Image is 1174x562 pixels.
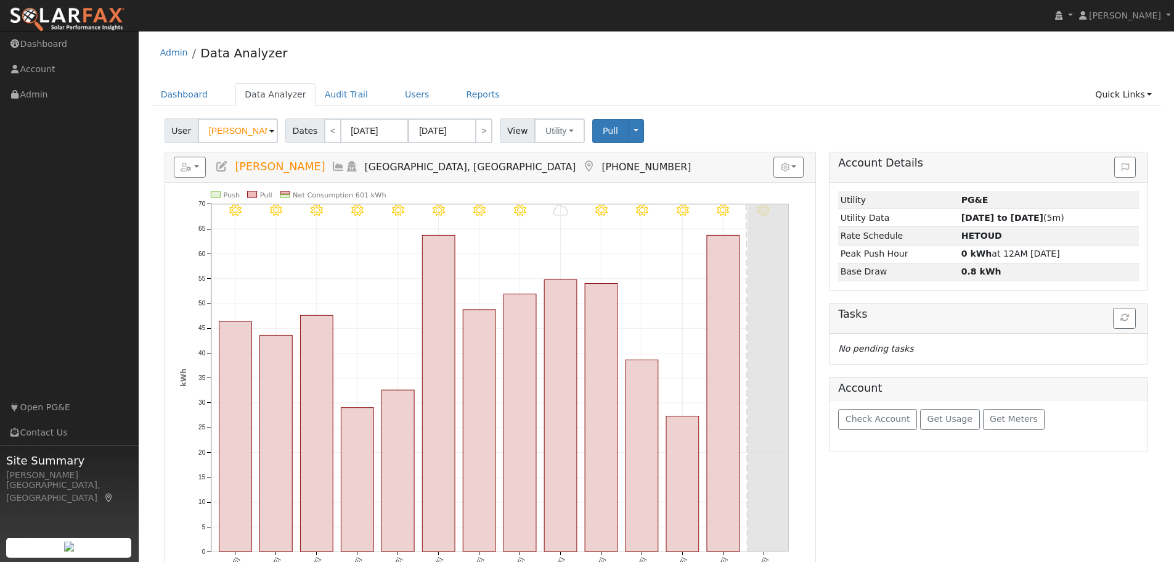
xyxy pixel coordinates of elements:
[473,204,486,217] i: 8/31 - Clear
[920,409,980,430] button: Get Usage
[707,236,740,552] rect: onclick=""
[215,160,229,173] a: Edit User (36575)
[396,83,439,106] a: Users
[381,390,414,552] rect: onclick=""
[961,213,1043,223] strong: [DATE] to [DATE]
[152,83,218,106] a: Dashboard
[365,161,576,173] span: [GEOGRAPHIC_DATA], [GEOGRAPHIC_DATA]
[198,275,206,282] text: 55
[202,548,205,555] text: 0
[838,344,913,353] i: No pending tasks
[601,161,691,173] span: [PHONE_NUMBER]
[179,368,188,387] text: kWh
[635,204,648,217] i: 9/04 - MostlyClear
[544,280,577,552] rect: onclick=""
[202,524,205,531] text: 5
[341,408,373,552] rect: onclick=""
[198,226,206,233] text: 65
[198,300,206,307] text: 50
[104,493,115,503] a: Map
[160,48,188,57] a: Admin
[198,399,206,406] text: 30
[422,236,455,552] rect: onclick=""
[838,308,1139,321] h5: Tasks
[961,195,989,205] strong: ID: 17244664, authorized: 09/02/25
[259,191,272,199] text: Pull
[457,83,509,106] a: Reports
[1089,10,1161,20] span: [PERSON_NAME]
[392,204,404,217] i: 8/29 - MostlyClear
[285,118,325,143] span: Dates
[666,416,699,552] rect: onclick=""
[6,452,132,469] span: Site Summary
[198,118,278,143] input: Select a User
[64,542,74,552] img: retrieve
[595,204,608,217] i: 9/03 - MostlyClear
[534,118,585,143] button: Utility
[9,7,125,33] img: SolarFax
[990,414,1038,424] span: Get Meters
[475,118,492,143] a: >
[198,350,206,357] text: 40
[198,474,206,481] text: 15
[846,414,910,424] span: Check Account
[585,284,618,552] rect: onclick=""
[165,118,198,143] span: User
[592,119,629,143] button: Pull
[235,160,325,173] span: [PERSON_NAME]
[351,204,364,217] i: 8/28 - MostlyClear
[838,157,1139,170] h5: Account Details
[838,263,959,281] td: Base Draw
[626,360,658,552] rect: onclick=""
[198,374,206,381] text: 35
[229,204,242,217] i: 8/25 - MostlyClear
[270,204,282,217] i: 8/26 - MostlyClear
[582,160,595,173] a: Map
[198,499,206,506] text: 10
[553,204,568,217] i: 9/02 - Cloudy
[223,191,240,199] text: Push
[676,204,688,217] i: 9/05 - MostlyClear
[235,83,316,106] a: Data Analyzer
[6,469,132,482] div: [PERSON_NAME]
[293,191,386,199] text: Net Consumption 601 kWh
[514,204,526,217] i: 9/01 - Clear
[959,245,1139,263] td: at 12AM [DATE]
[961,249,992,258] strong: 0 kWh
[198,200,206,207] text: 70
[603,126,618,136] span: Pull
[838,409,917,430] button: Check Account
[311,204,323,217] i: 8/27 - MostlyClear
[316,83,377,106] a: Audit Trail
[6,479,132,505] div: [GEOGRAPHIC_DATA], [GEOGRAPHIC_DATA]
[332,160,345,173] a: Multi-Series Graph
[838,191,959,209] td: Utility
[198,424,206,431] text: 25
[324,118,341,143] a: <
[198,449,206,456] text: 20
[927,414,972,424] span: Get Usage
[463,310,495,552] rect: onclick=""
[717,204,729,217] i: 9/06 - MostlyClear
[198,250,206,257] text: 60
[1114,157,1136,178] button: Issue History
[961,231,1002,241] strong: T
[433,204,445,217] i: 8/30 - MostlyClear
[503,294,536,552] rect: onclick=""
[961,213,1064,223] span: (5m)
[838,209,959,227] td: Utility Data
[838,245,959,263] td: Peak Push Hour
[1113,308,1136,329] button: Refresh
[983,409,1045,430] button: Get Meters
[219,321,251,552] rect: onclick=""
[259,336,292,552] rect: onclick=""
[200,46,287,60] a: Data Analyzer
[838,382,882,394] h5: Account
[838,227,959,245] td: Rate Schedule
[1086,83,1161,106] a: Quick Links
[500,118,535,143] span: View
[300,316,333,552] rect: onclick=""
[345,160,359,173] a: Login As (last Never)
[198,325,206,332] text: 45
[961,267,1001,276] strong: 0.8 kWh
